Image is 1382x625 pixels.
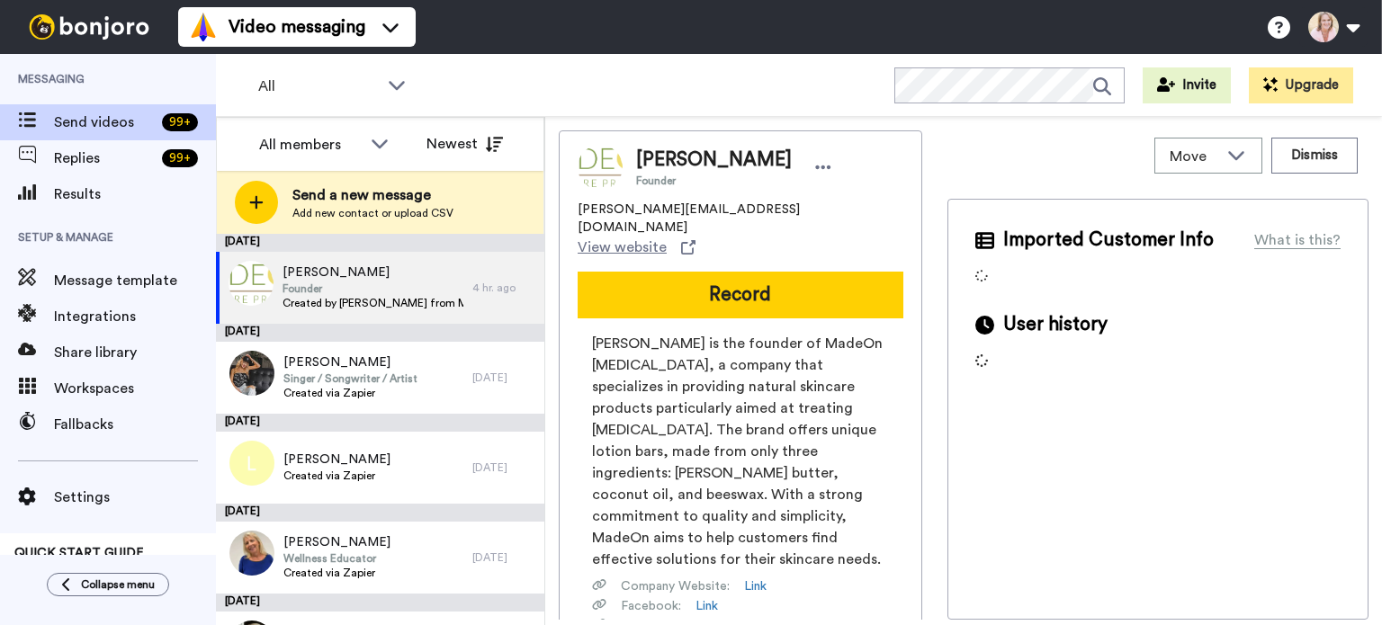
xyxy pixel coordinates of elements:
[283,353,417,371] span: [PERSON_NAME]
[216,324,544,342] div: [DATE]
[14,547,144,559] span: QUICK START GUIDE
[54,487,216,508] span: Settings
[54,306,216,327] span: Integrations
[283,533,390,551] span: [PERSON_NAME]
[283,263,463,281] span: [PERSON_NAME]
[229,531,274,576] img: 90a9b4dc-9a00-44ba-bbc3-c2b44d072048.jpg
[162,149,198,167] div: 99 +
[283,296,463,310] span: Created by [PERSON_NAME] from MadeOn
[229,351,274,396] img: ef350f62-0453-481e-8d75-f645a3dce709.jpg
[1254,229,1341,251] div: What is this?
[216,594,544,612] div: [DATE]
[283,386,417,400] span: Created via Zapier
[621,577,730,595] span: Company Website :
[1170,146,1218,167] span: Move
[54,270,216,291] span: Message template
[283,451,390,469] span: [PERSON_NAME]
[578,201,903,237] span: [PERSON_NAME][EMAIL_ADDRESS][DOMAIN_NAME]
[216,234,544,252] div: [DATE]
[1003,311,1108,338] span: User history
[636,174,792,188] span: Founder
[54,414,216,435] span: Fallbacks
[695,597,718,615] a: Link
[283,371,417,386] span: Singer / Songwriter / Artist
[578,145,623,190] img: Image of Renee
[22,14,157,40] img: bj-logo-header-white.svg
[472,460,535,475] div: [DATE]
[54,183,216,205] span: Results
[578,272,903,318] button: Record
[216,504,544,522] div: [DATE]
[162,113,198,131] div: 99 +
[283,281,463,296] span: Founder
[54,378,216,399] span: Workspaces
[578,237,667,258] span: View website
[621,597,681,615] span: Facebook :
[258,76,379,97] span: All
[744,577,767,595] a: Link
[1003,227,1214,254] span: Imported Customer Info
[283,551,390,566] span: Wellness Educator
[472,281,535,295] div: 4 hr. ago
[1271,138,1358,174] button: Dismiss
[283,566,390,580] span: Created via Zapier
[229,261,274,306] img: bb13f570-a081-4961-9270-b494c25b34ec.png
[636,147,792,174] span: [PERSON_NAME]
[189,13,218,41] img: vm-color.svg
[413,126,516,162] button: Newest
[292,184,453,206] span: Send a new message
[1249,67,1353,103] button: Upgrade
[47,573,169,596] button: Collapse menu
[592,333,889,570] span: [PERSON_NAME] is the founder of MadeOn [MEDICAL_DATA], a company that specializes in providing na...
[54,342,216,363] span: Share library
[54,112,155,133] span: Send videos
[81,577,155,592] span: Collapse menu
[216,414,544,432] div: [DATE]
[229,441,274,486] img: l.png
[1143,67,1231,103] button: Invite
[472,371,535,385] div: [DATE]
[578,237,695,258] a: View website
[259,134,362,156] div: All members
[229,14,365,40] span: Video messaging
[54,147,155,169] span: Replies
[283,469,390,483] span: Created via Zapier
[472,550,535,565] div: [DATE]
[292,206,453,220] span: Add new contact or upload CSV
